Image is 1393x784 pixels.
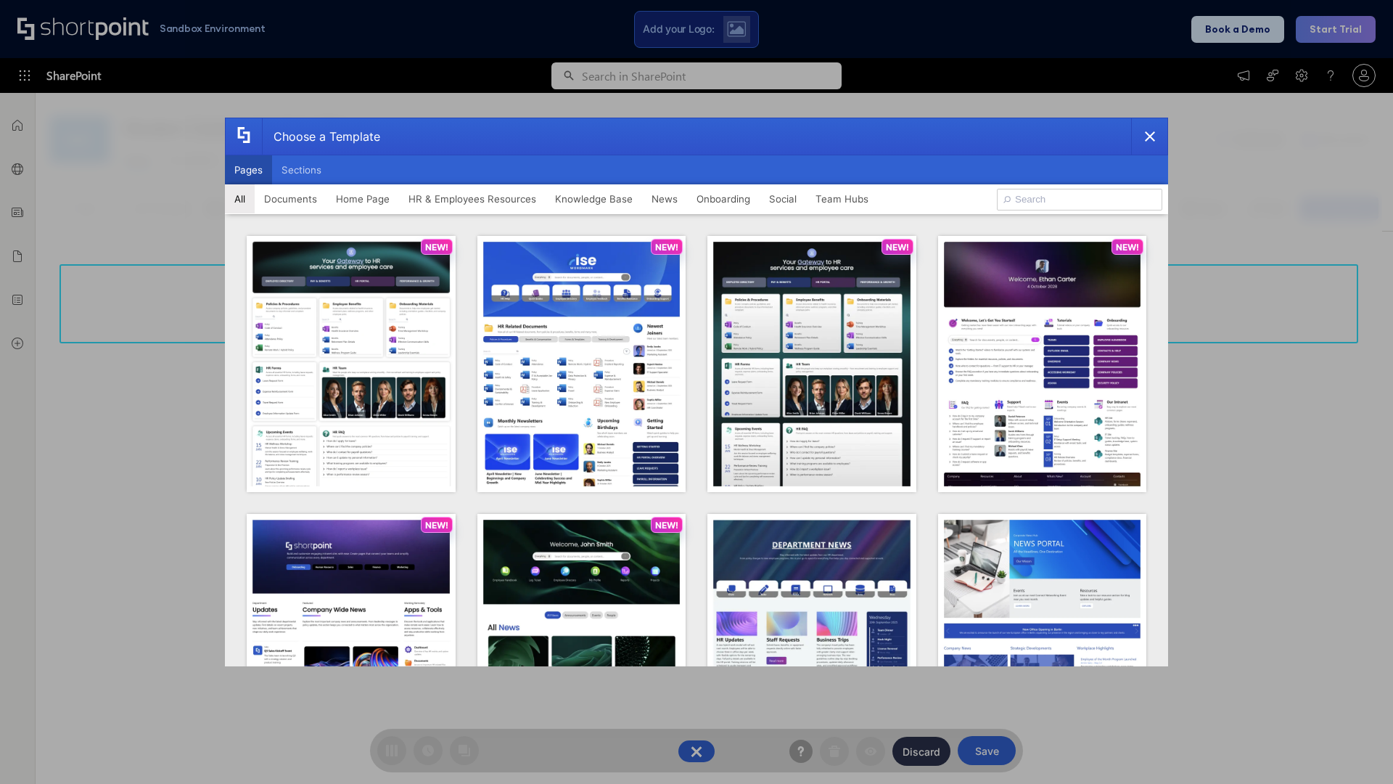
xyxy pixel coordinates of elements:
p: NEW! [1116,242,1139,253]
input: Search [997,189,1162,211]
div: template selector [225,118,1168,666]
p: NEW! [425,242,448,253]
button: News [642,184,687,213]
button: Knowledge Base [546,184,642,213]
button: Documents [255,184,326,213]
p: NEW! [655,520,678,531]
button: HR & Employees Resources [399,184,546,213]
button: Home Page [326,184,399,213]
button: Sections [272,155,331,184]
button: All [225,184,255,213]
button: Social [760,184,806,213]
button: Onboarding [687,184,760,213]
p: NEW! [425,520,448,531]
p: NEW! [655,242,678,253]
div: Choose a Template [262,118,380,155]
iframe: Chat Widget [1132,616,1393,784]
p: NEW! [886,242,909,253]
button: Pages [225,155,272,184]
button: Team Hubs [806,184,878,213]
